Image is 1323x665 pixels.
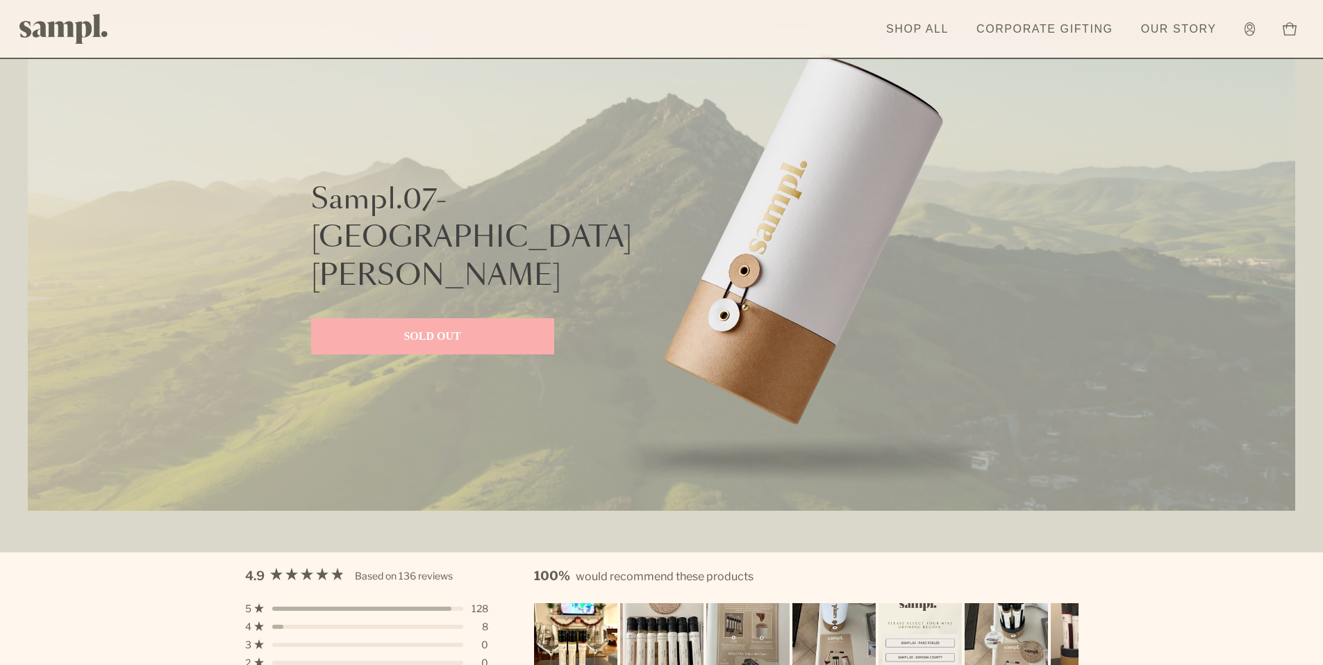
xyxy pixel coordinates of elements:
[596,24,1013,511] img: capsulewithshaddow_5f0d187b-c477-4779-91cc-c24b65872529.png
[311,220,633,296] p: [GEOGRAPHIC_DATA][PERSON_NAME]
[311,181,633,220] p: Sampl.07-
[325,328,540,345] p: SOLD OUT
[472,640,488,650] div: 0
[970,14,1120,44] a: Corporate Gifting
[355,568,453,584] div: Based on 136 reviews
[19,14,108,44] img: Sampl logo
[311,318,554,354] a: SOLD OUT
[879,14,956,44] a: Shop All
[472,622,488,632] div: 8
[245,622,251,632] span: 4
[245,566,265,586] span: 4.9
[576,570,754,583] span: would recommend these products
[245,604,251,614] span: 5
[472,604,488,614] div: 128
[1134,14,1224,44] a: Our Story
[534,568,570,583] strong: 100%
[245,640,251,650] span: 3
